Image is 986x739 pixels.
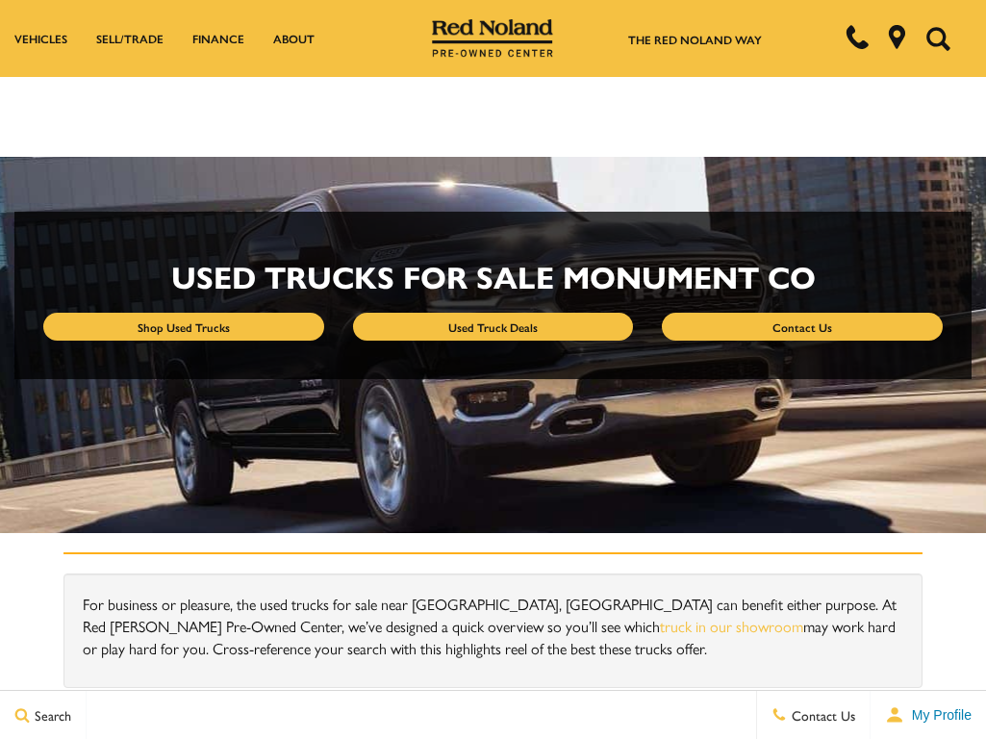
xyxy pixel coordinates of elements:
a: Shop Used Trucks [43,313,324,341]
a: Used Truck Deals [353,313,634,341]
span: Contact Us [787,705,855,725]
strong: Used Trucks for Sale Monument CO [171,254,816,298]
p: For business or pleasure, the used trucks for sale near [GEOGRAPHIC_DATA], [GEOGRAPHIC_DATA] can ... [83,593,903,659]
a: The Red Noland Way [628,31,762,48]
a: Contact Us [662,313,943,341]
button: Open the search field [919,1,957,76]
span: Search [30,705,71,725]
a: Red Noland Pre-Owned [432,26,553,45]
span: My Profile [904,707,972,723]
a: truck in our showroom [660,615,803,637]
img: Red Noland Pre-Owned [432,19,553,58]
button: user-profile-menu [871,691,986,739]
